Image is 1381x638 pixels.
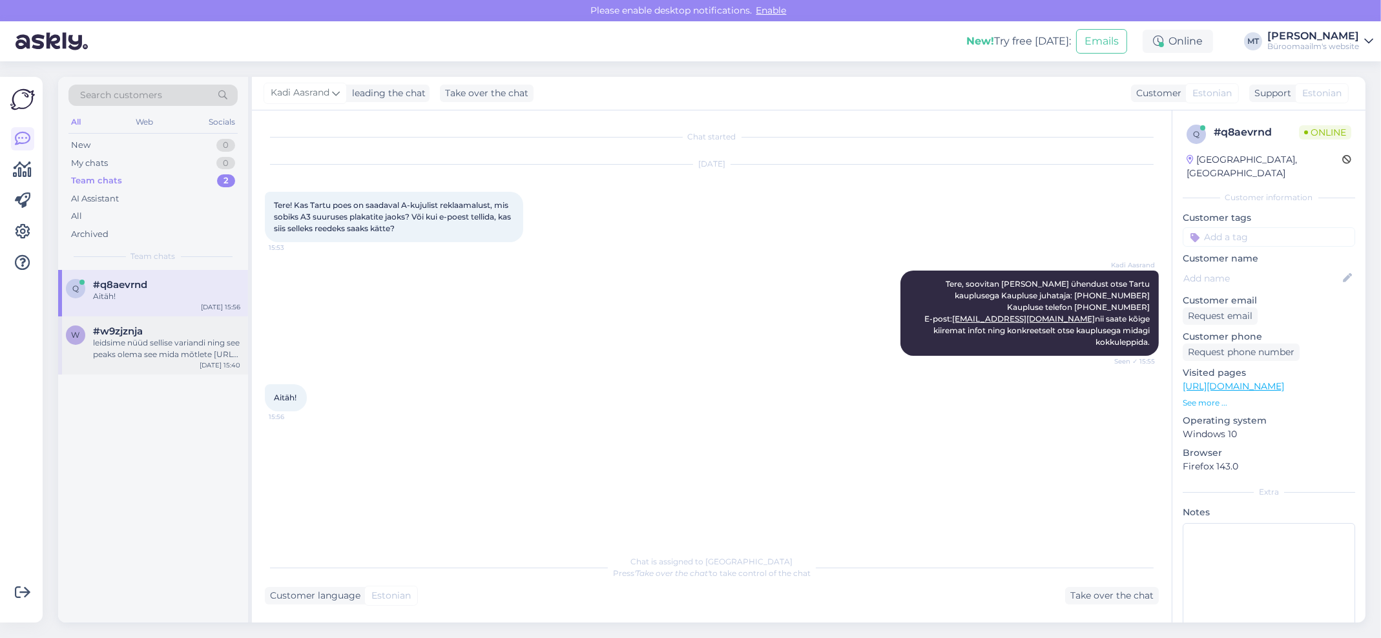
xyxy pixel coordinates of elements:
span: 15:56 [269,412,317,422]
span: Tere! Kas Tartu poes on saadaval A-kujulist reklaamalust, mis sobiks A3 suuruses plakatite jaoks?... [274,200,513,233]
p: Customer name [1183,252,1355,265]
div: Customer language [265,589,360,602]
a: [URL][DOMAIN_NAME] [1183,380,1284,392]
div: [DATE] 15:40 [200,360,240,370]
div: Team chats [71,174,122,187]
input: Add name [1183,271,1340,285]
span: q [72,283,79,293]
div: 0 [216,139,235,152]
span: Team chats [131,251,176,262]
div: [DATE] 15:56 [201,302,240,312]
span: Seen ✓ 15:55 [1106,356,1155,366]
span: Tere, soovitan [PERSON_NAME] ühendust otse Tartu kauplusega Kaupluse juhataja: [PHONE_NUMBER] Kau... [924,279,1152,347]
span: Estonian [1192,87,1232,100]
div: [GEOGRAPHIC_DATA], [GEOGRAPHIC_DATA] [1187,153,1342,180]
div: Take over the chat [440,85,534,102]
div: Chat started [265,131,1159,143]
span: w [72,330,80,340]
div: 0 [216,157,235,170]
p: Visited pages [1183,366,1355,380]
span: Estonian [371,589,411,602]
div: Aitäh! [93,291,240,302]
p: Firefox 143.0 [1183,460,1355,473]
div: New [71,139,90,152]
div: Request email [1183,307,1258,325]
div: [PERSON_NAME] [1267,31,1359,41]
span: Kadi Aasrand [271,86,329,100]
span: #q8aevrnd [93,279,147,291]
div: Try free [DATE]: [966,34,1071,49]
div: MT [1244,32,1262,50]
p: Customer email [1183,294,1355,307]
p: Customer tags [1183,211,1355,225]
span: q [1193,129,1199,139]
div: Socials [206,114,238,130]
img: Askly Logo [10,87,35,112]
div: All [68,114,83,130]
div: My chats [71,157,108,170]
p: Windows 10 [1183,427,1355,441]
span: Press to take control of the chat [613,568,811,578]
div: Customer [1131,87,1181,100]
div: Request phone number [1183,344,1300,361]
p: Operating system [1183,414,1355,427]
div: Take over the chat [1065,587,1159,604]
div: Support [1249,87,1291,100]
div: All [71,210,82,223]
span: Search customers [80,88,162,102]
span: Aitäh! [274,393,296,402]
span: Estonian [1302,87,1342,100]
div: leading the chat [347,87,426,100]
div: [DATE] [265,158,1159,170]
span: #w9zjznja [93,325,143,337]
div: AI Assistant [71,192,119,205]
input: Add a tag [1183,227,1355,247]
div: Büroomaailm's website [1267,41,1359,52]
button: Emails [1076,29,1127,54]
div: Extra [1183,486,1355,498]
a: [PERSON_NAME]Büroomaailm's website [1267,31,1373,52]
span: 15:53 [269,243,317,252]
p: Customer phone [1183,330,1355,344]
p: Notes [1183,506,1355,519]
div: Customer information [1183,192,1355,203]
div: # q8aevrnd [1214,125,1299,140]
p: Browser [1183,446,1355,460]
p: See more ... [1183,397,1355,409]
span: Kadi Aasrand [1106,260,1155,270]
div: Web [134,114,156,130]
b: New! [966,35,994,47]
div: leidsime nüüd sellise variandi ning see peaks olema see mida mõtlete [URL][DOMAIN_NAME] [93,337,240,360]
div: Archived [71,228,109,241]
i: 'Take over the chat' [634,568,709,578]
span: Online [1299,125,1351,139]
span: Chat is assigned to [GEOGRAPHIC_DATA] [631,557,793,566]
a: [EMAIL_ADDRESS][DOMAIN_NAME] [952,314,1095,324]
div: 2 [217,174,235,187]
span: Enable [753,5,791,16]
div: Online [1143,30,1213,53]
